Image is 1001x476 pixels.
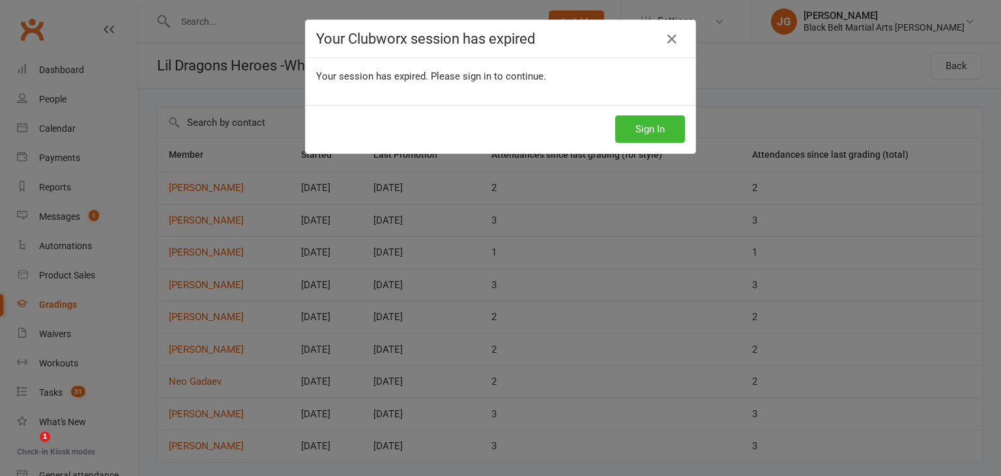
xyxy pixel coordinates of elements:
iframe: Intercom live chat [13,432,44,463]
a: Close [661,29,682,50]
button: Sign In [615,115,685,143]
span: Your session has expired. Please sign in to continue. [316,70,546,82]
span: 1 [40,432,50,442]
h4: Your Clubworx session has expired [316,31,685,47]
